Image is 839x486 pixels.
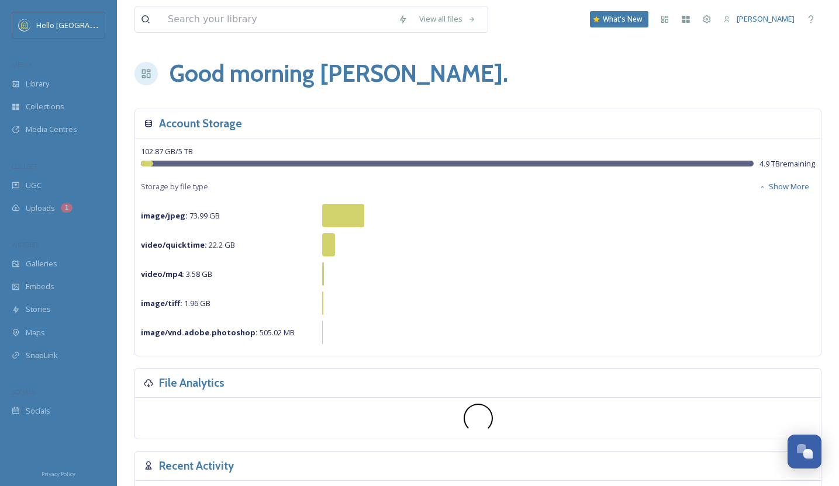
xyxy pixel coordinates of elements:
span: Hello [GEOGRAPHIC_DATA] [36,19,130,30]
span: Library [26,78,49,89]
span: MEDIA [12,60,32,69]
span: UGC [26,180,42,191]
span: [PERSON_NAME] [737,13,795,24]
span: Galleries [26,258,57,269]
img: images.png [19,19,30,31]
h1: Good morning [PERSON_NAME] . [170,56,508,91]
h3: File Analytics [159,374,225,391]
h3: Recent Activity [159,457,234,474]
input: Search your library [162,6,392,32]
span: Storage by file type [141,181,208,192]
div: 1 [61,203,72,213]
span: 22.2 GB [141,239,235,250]
span: 3.58 GB [141,269,212,279]
a: Privacy Policy [42,466,75,480]
span: 505.02 MB [141,327,295,338]
span: WIDGETS [12,240,39,249]
span: 4.9 TB remaining [759,158,815,169]
a: View all files [413,8,482,30]
span: SOCIALS [12,387,35,396]
span: Media Centres [26,124,77,135]
button: Open Chat [788,435,821,468]
button: Show More [753,175,815,198]
strong: video/mp4 : [141,269,184,279]
span: 1.96 GB [141,298,210,308]
span: Collections [26,101,64,112]
span: COLLECT [12,162,37,171]
span: 102.87 GB / 5 TB [141,146,193,157]
span: SnapLink [26,350,58,361]
strong: image/jpeg : [141,210,188,221]
strong: image/tiff : [141,298,182,308]
strong: image/vnd.adobe.photoshop : [141,327,258,338]
span: Stories [26,304,51,315]
span: Embeds [26,281,54,292]
a: What's New [590,11,648,27]
span: Uploads [26,203,55,214]
a: [PERSON_NAME] [717,8,800,30]
strong: video/quicktime : [141,239,207,250]
h3: Account Storage [159,115,242,132]
span: Socials [26,405,50,416]
span: Privacy Policy [42,470,75,478]
span: Maps [26,327,45,338]
span: 73.99 GB [141,210,220,221]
